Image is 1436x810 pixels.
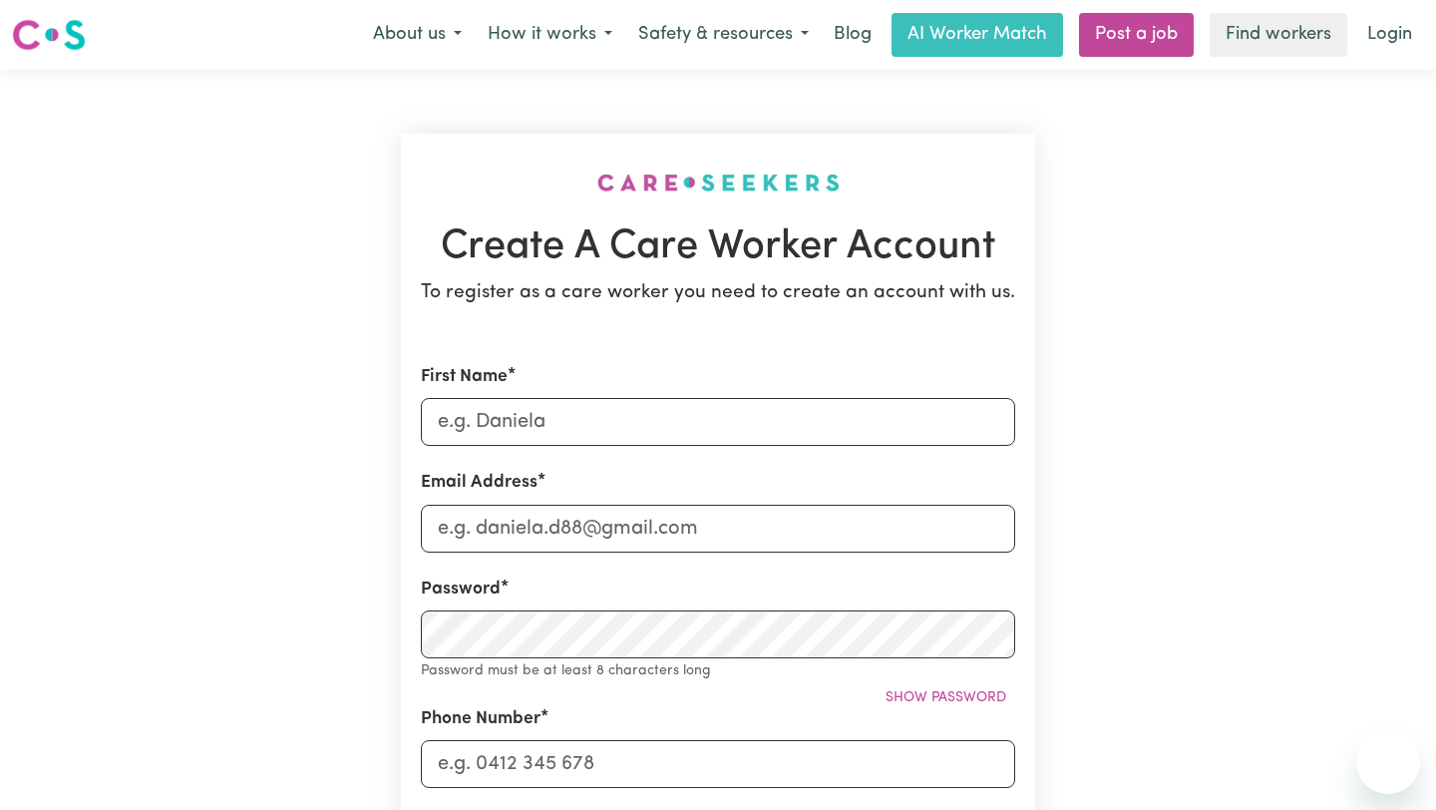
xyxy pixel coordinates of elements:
button: About us [360,14,475,56]
small: Password must be at least 8 characters long [421,663,711,678]
button: How it works [475,14,625,56]
iframe: Button to launch messaging window [1356,730,1420,794]
a: Post a job [1079,13,1194,57]
a: AI Worker Match [892,13,1063,57]
h1: Create A Care Worker Account [421,223,1015,271]
input: e.g. 0412 345 678 [421,740,1015,788]
a: Blog [822,13,884,57]
button: Safety & resources [625,14,822,56]
input: e.g. daniela.d88@gmail.com [421,505,1015,553]
a: Careseekers logo [12,12,86,58]
button: Show password [877,682,1015,713]
span: Show password [886,690,1006,705]
label: First Name [421,364,508,390]
a: Find workers [1210,13,1347,57]
label: Password [421,577,501,603]
label: Email Address [421,470,538,496]
label: Phone Number [421,706,540,732]
p: To register as a care worker you need to create an account with us. [421,279,1015,308]
input: e.g. Daniela [421,398,1015,446]
img: Careseekers logo [12,17,86,53]
a: Login [1355,13,1424,57]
